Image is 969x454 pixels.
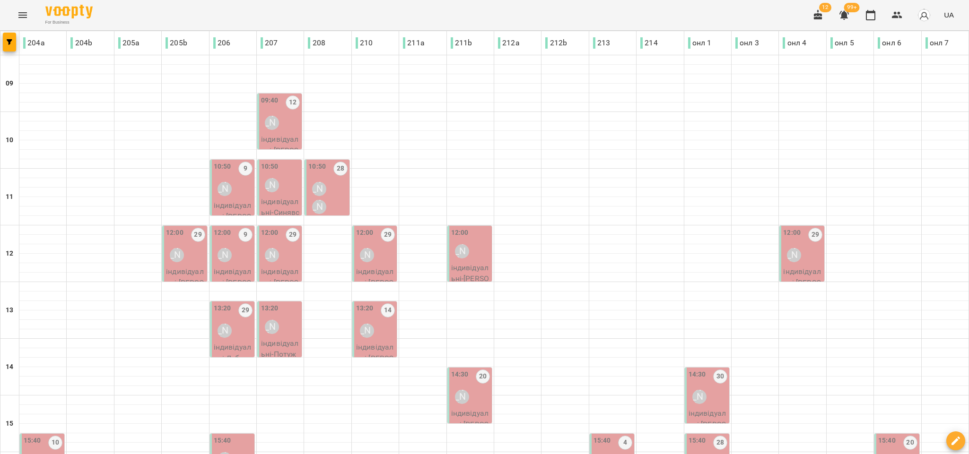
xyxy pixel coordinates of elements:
[689,436,706,446] label: 15:40
[166,266,205,300] p: індивідуальні - [PERSON_NAME]
[940,6,958,24] button: UA
[238,162,253,176] label: 9
[713,369,727,384] label: 30
[451,369,469,380] label: 14:30
[455,390,469,404] div: Діана Шемчук
[48,436,62,450] label: 10
[356,228,374,238] label: 12:00
[191,228,205,242] label: 29
[261,37,278,49] p: 207
[878,436,896,446] label: 15:40
[451,262,490,296] p: індивідуальні - [PERSON_NAME]
[830,37,854,49] p: онл 5
[618,436,632,450] label: 4
[24,436,41,446] label: 15:40
[360,324,374,338] div: Ольга Односум
[783,228,801,238] label: 12:00
[265,178,279,192] div: Сойма Діана
[6,362,13,372] h6: 14
[261,338,300,382] p: індивідуальні - Потужня Вікторія
[218,324,232,338] div: Софія Бабаніна
[238,303,253,317] label: 29
[214,342,253,375] p: індивідуальні - Дубась Влада
[783,266,822,300] p: індивідуальні - [PERSON_NAME]
[261,95,279,106] label: 09:40
[783,37,806,49] p: онл 4
[903,436,917,450] label: 20
[6,248,13,259] h6: 12
[692,390,707,404] div: Юлія Пашкова
[261,162,279,172] label: 10:50
[735,37,759,49] p: онл 3
[214,303,231,314] label: 13:20
[917,9,931,22] img: avatar_s.png
[261,303,279,314] label: 13:20
[218,248,232,262] div: Наталія Роєнко
[356,303,374,314] label: 13:20
[261,134,300,167] p: індивідуальні - [PERSON_NAME]
[23,37,45,49] p: 204а
[498,37,520,49] p: 212a
[11,4,34,26] button: Menu
[214,162,231,172] label: 10:50
[640,37,658,49] p: 214
[214,200,253,233] p: індивідуальні - [PERSON_NAME]
[214,436,231,446] label: 15:40
[238,228,253,242] label: 9
[360,248,374,262] div: Ольга Односум
[265,248,279,262] div: Сойма Діана
[286,95,300,110] label: 12
[844,3,860,12] span: 99+
[6,192,13,202] h6: 11
[166,228,183,238] label: 12:00
[170,248,184,262] div: Каріна Григоренко
[944,10,954,20] span: UA
[545,37,567,49] p: 212b
[689,408,727,441] p: індивідуальні - [PERSON_NAME]
[689,369,706,380] label: 14:30
[6,135,13,146] h6: 10
[451,37,472,49] p: 211b
[261,196,300,240] p: індивідуальні - Синявська Вікторія
[261,266,300,300] p: індивідуальні - [PERSON_NAME]
[118,37,140,49] p: 205a
[356,266,395,300] p: індивідуальні - [PERSON_NAME]
[45,19,93,26] span: For Business
[593,37,611,49] p: 213
[925,37,949,49] p: онл 7
[878,37,901,49] p: онл 6
[214,266,253,300] p: індивідуальні - [PERSON_NAME]
[312,200,326,214] div: Сойма Діана
[356,342,395,375] p: індивідуальні - [PERSON_NAME]
[6,305,13,316] h6: 13
[455,244,469,258] div: Діана Шемчук
[451,408,490,441] p: індивідуальні - [PERSON_NAME]
[6,78,13,89] h6: 09
[312,182,326,196] div: Яна Мельніченко
[213,37,231,49] p: 206
[381,303,395,317] label: 14
[265,116,279,130] div: Сойма Діана
[70,37,92,49] p: 204b
[261,228,279,238] label: 12:00
[356,37,373,49] p: 210
[214,228,231,238] label: 12:00
[787,248,801,262] div: Діана Шемчук
[476,369,490,384] label: 20
[713,436,727,450] label: 28
[688,37,712,49] p: онл 1
[333,162,348,176] label: 28
[308,37,325,49] p: 208
[308,162,326,172] label: 10:50
[286,228,300,242] label: 29
[403,37,425,49] p: 211a
[265,320,279,334] div: Сойма Діана
[218,182,232,196] div: Наталія Роєнко
[451,228,469,238] label: 12:00
[808,228,822,242] label: 29
[381,228,395,242] label: 29
[819,3,831,12] span: 12
[45,5,93,18] img: Voopty Logo
[594,436,611,446] label: 15:40
[166,37,187,49] p: 205b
